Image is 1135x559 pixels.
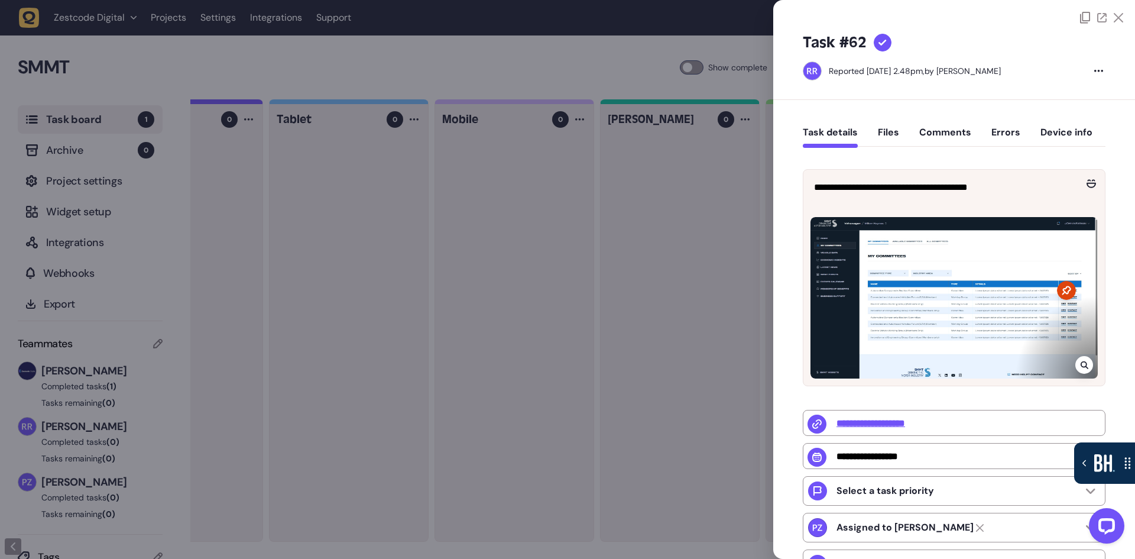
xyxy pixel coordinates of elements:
div: Reported [DATE] 2.48pm, [829,66,925,76]
button: Errors [991,127,1020,148]
img: Riki-leigh Robinson [803,62,821,80]
p: Select a task priority [836,485,934,497]
button: Task details [803,127,858,148]
div: by [PERSON_NAME] [829,65,1001,77]
button: Device info [1040,127,1092,148]
button: Comments [919,127,971,148]
h5: Task #62 [803,33,867,52]
iframe: LiveChat chat widget [1079,503,1129,553]
button: Files [878,127,899,148]
strong: Paris Zisis [836,522,974,534]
